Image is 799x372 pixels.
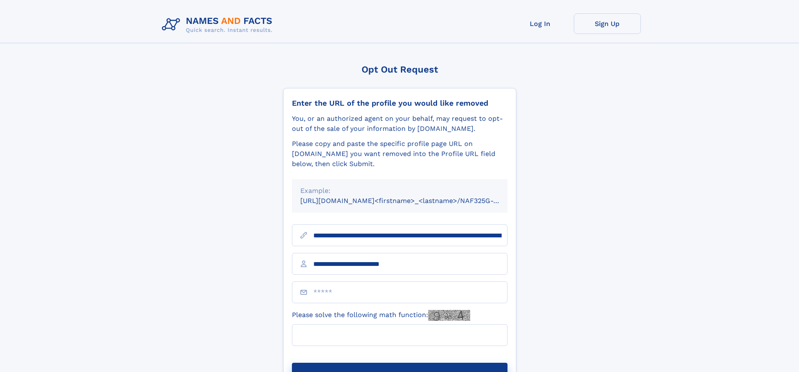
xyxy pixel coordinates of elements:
[507,13,574,34] a: Log In
[300,197,523,205] small: [URL][DOMAIN_NAME]<firstname>_<lastname>/NAF325G-xxxxxxxx
[300,186,499,196] div: Example:
[283,64,516,75] div: Opt Out Request
[292,310,470,321] label: Please solve the following math function:
[159,13,279,36] img: Logo Names and Facts
[292,114,508,134] div: You, or an authorized agent on your behalf, may request to opt-out of the sale of your informatio...
[292,139,508,169] div: Please copy and paste the specific profile page URL on [DOMAIN_NAME] you want removed into the Pr...
[574,13,641,34] a: Sign Up
[292,99,508,108] div: Enter the URL of the profile you would like removed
